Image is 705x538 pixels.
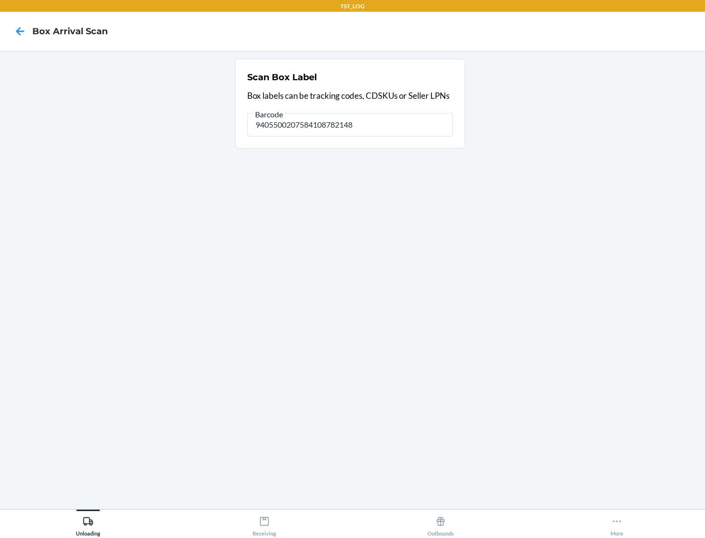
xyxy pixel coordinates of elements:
[254,110,284,119] span: Barcode
[176,510,352,537] button: Receiving
[340,2,365,11] p: TST_LOG
[427,512,454,537] div: Outbounds
[253,512,276,537] div: Receiving
[611,512,623,537] div: More
[247,71,317,84] h2: Scan Box Label
[247,90,453,102] p: Box labels can be tracking codes, CDSKUs or Seller LPNs
[529,510,705,537] button: More
[352,510,529,537] button: Outbounds
[76,512,100,537] div: Unloading
[247,113,453,136] input: Barcode
[32,25,108,38] h4: Box Arrival Scan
